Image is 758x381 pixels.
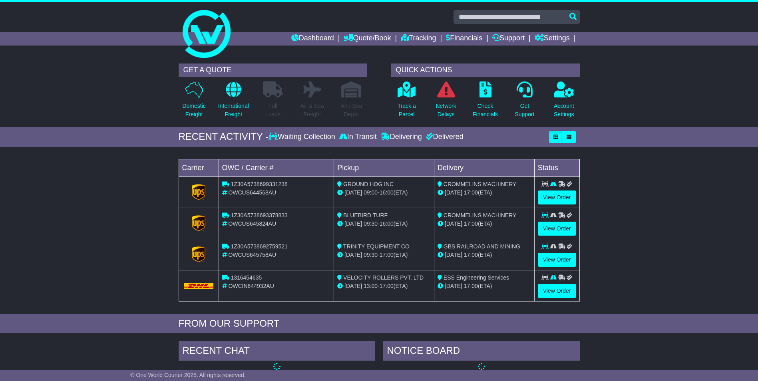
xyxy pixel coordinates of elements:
[445,283,462,289] span: [DATE]
[434,159,534,177] td: Delivery
[192,184,205,200] img: GetCarrierServiceLogo
[263,102,283,119] p: Full Loads
[380,189,394,196] span: 16:00
[228,189,276,196] span: OWCUS644568AU
[343,274,424,281] span: VELOCITY ROLLERS PVT. LTD
[364,189,378,196] span: 09:00
[444,243,520,250] span: GBS RAILROAD AND MINING
[438,189,531,197] div: (ETA)
[538,190,576,204] a: View Order
[337,220,431,228] div: - (ETA)
[438,282,531,290] div: (ETA)
[337,133,379,141] div: In Transit
[291,32,334,46] a: Dashboard
[343,212,388,218] span: BLUEBIRD TURF
[219,159,334,177] td: OWC / Carrier #
[344,283,362,289] span: [DATE]
[444,212,517,218] span: CROMMELINS MACHINERY
[380,283,394,289] span: 17:00
[337,282,431,290] div: - (ETA)
[535,32,570,46] a: Settings
[343,243,410,250] span: TRINITY EQUIPMENT CO
[228,252,276,258] span: OWCUS645758AU
[464,220,478,227] span: 17:00
[464,252,478,258] span: 17:00
[398,102,416,119] p: Track a Parcel
[231,243,287,250] span: 1Z30A5738692759521
[334,159,434,177] td: Pickup
[341,102,362,119] p: Air / Sea Depot
[130,372,246,378] span: © One World Courier 2025. All rights reserved.
[473,102,498,119] p: Check Financials
[218,81,249,123] a: InternationalFreight
[179,341,375,363] div: RECENT CHAT
[444,274,509,281] span: ESS Engineering Services
[231,274,262,281] span: 1316454635
[401,32,436,46] a: Tracking
[514,81,535,123] a: GetSupport
[179,159,219,177] td: Carrier
[228,283,274,289] span: OWCIN644932AU
[445,252,462,258] span: [DATE]
[538,284,576,298] a: View Order
[464,189,478,196] span: 17:00
[231,212,287,218] span: 1Z30A5738693378833
[192,246,205,262] img: GetCarrierServiceLogo
[344,252,362,258] span: [DATE]
[554,102,574,119] p: Account Settings
[182,81,206,123] a: DomesticFreight
[182,102,205,119] p: Domestic Freight
[397,81,416,123] a: Track aParcel
[538,253,576,267] a: View Order
[300,102,324,119] p: Air & Sea Freight
[553,81,575,123] a: AccountSettings
[179,63,367,77] div: GET A QUOTE
[446,32,482,46] a: Financials
[472,81,498,123] a: CheckFinancials
[424,133,464,141] div: Delivered
[364,283,378,289] span: 13:00
[435,81,456,123] a: NetworkDelays
[538,222,576,236] a: View Order
[379,133,424,141] div: Delivering
[436,102,456,119] p: Network Delays
[343,181,394,187] span: GROUND HOG INC
[444,181,517,187] span: CROMMELINS MACHINERY
[192,215,205,231] img: GetCarrierServiceLogo
[179,318,580,329] div: FROM OUR SUPPORT
[231,181,287,187] span: 1Z30A5738699331238
[438,251,531,259] div: (ETA)
[492,32,525,46] a: Support
[179,131,269,143] div: RECENT ACTIVITY -
[228,220,276,227] span: OWCUS645824AU
[184,283,214,289] img: DHL.png
[337,189,431,197] div: - (ETA)
[218,102,249,119] p: International Freight
[445,189,462,196] span: [DATE]
[464,283,478,289] span: 17:00
[391,63,580,77] div: QUICK ACTIONS
[383,341,580,363] div: NOTICE BOARD
[269,133,337,141] div: Waiting Collection
[364,220,378,227] span: 09:30
[344,189,362,196] span: [DATE]
[438,220,531,228] div: (ETA)
[337,251,431,259] div: - (ETA)
[534,159,579,177] td: Status
[515,102,534,119] p: Get Support
[364,252,378,258] span: 09:30
[344,32,391,46] a: Quote/Book
[380,252,394,258] span: 17:00
[380,220,394,227] span: 16:00
[445,220,462,227] span: [DATE]
[344,220,362,227] span: [DATE]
